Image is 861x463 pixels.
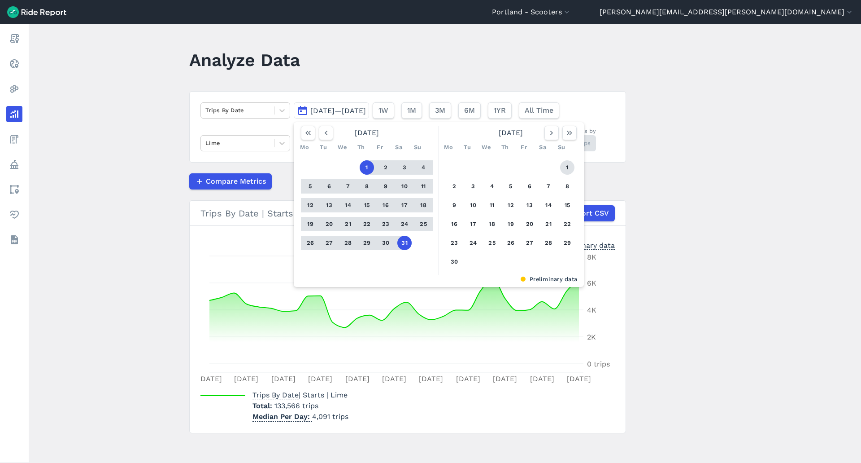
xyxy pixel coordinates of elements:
tspan: 0 trips [587,360,610,368]
button: 2 [378,160,393,175]
div: Trips By Date | Starts | Lime [200,205,615,221]
tspan: [DATE] [382,375,406,383]
div: Sa [391,140,406,154]
button: 28 [341,236,355,250]
button: 23 [447,236,461,250]
button: 3 [397,160,412,175]
button: 28 [541,236,556,250]
span: 6M [464,105,475,116]
button: 1YR [488,102,512,119]
button: 31 [397,236,412,250]
button: Compare Metrics [189,173,272,190]
tspan: [DATE] [530,375,554,383]
span: Median Per Day [252,410,312,422]
button: 16 [378,198,393,212]
button: 14 [341,198,355,212]
button: 22 [360,217,374,231]
span: Total [252,401,274,410]
button: Portland - Scooters [492,7,571,18]
button: 12 [504,198,518,212]
button: 8 [360,179,374,194]
button: 5 [504,179,518,194]
span: 1W [378,105,388,116]
button: 9 [447,198,461,212]
button: 3M [429,102,451,119]
button: 23 [378,217,393,231]
button: 14 [541,198,556,212]
button: 1M [401,102,422,119]
div: Tu [460,140,474,154]
button: 29 [560,236,574,250]
button: 6 [322,179,336,194]
button: 10 [397,179,412,194]
tspan: [DATE] [234,375,258,383]
tspan: 6K [587,279,596,287]
button: 1 [360,160,374,175]
div: Th [498,140,512,154]
button: 13 [322,198,336,212]
button: 5 [303,179,317,194]
div: Mo [297,140,312,154]
button: 4 [416,160,430,175]
div: We [335,140,349,154]
button: 9 [378,179,393,194]
button: 24 [466,236,480,250]
a: Heatmaps [6,81,22,97]
h1: Analyze Data [189,48,300,72]
span: 3M [435,105,445,116]
button: 25 [485,236,499,250]
a: Policy [6,156,22,172]
span: | Starts | Lime [252,391,348,399]
span: Trips By Date [252,388,299,400]
a: Areas [6,181,22,198]
button: 21 [541,217,556,231]
tspan: [DATE] [345,375,370,383]
p: 4,091 trips [252,411,348,422]
button: 20 [322,217,336,231]
button: 15 [360,198,374,212]
button: 29 [360,236,374,250]
button: 3 [466,179,480,194]
button: 18 [416,198,430,212]
div: Sa [535,140,550,154]
button: 19 [303,217,317,231]
div: [DATE] [441,126,580,140]
button: [DATE]—[DATE] [294,102,369,119]
button: 19 [504,217,518,231]
button: 7 [541,179,556,194]
button: 13 [522,198,537,212]
tspan: 8K [587,253,596,261]
button: 12 [303,198,317,212]
button: 6 [522,179,537,194]
a: Fees [6,131,22,147]
button: 30 [378,236,393,250]
button: 24 [397,217,412,231]
span: Compare Metrics [206,176,266,187]
div: Fr [373,140,387,154]
div: Su [410,140,425,154]
div: Mo [441,140,456,154]
div: Preliminary data [557,240,615,250]
span: 1YR [494,105,506,116]
button: 8 [560,179,574,194]
button: 1W [373,102,394,119]
button: 27 [522,236,537,250]
a: Health [6,207,22,223]
button: 30 [447,255,461,269]
button: 11 [485,198,499,212]
div: [DATE] [297,126,436,140]
tspan: [DATE] [419,375,443,383]
button: 20 [522,217,537,231]
button: 7 [341,179,355,194]
div: Tu [316,140,330,154]
span: Export CSV [569,208,609,219]
img: Ride Report [7,6,66,18]
tspan: 4K [587,306,596,314]
button: [PERSON_NAME][EMAIL_ADDRESS][PERSON_NAME][DOMAIN_NAME] [600,7,854,18]
span: 133,566 trips [274,401,318,410]
div: Preliminary data [300,275,577,283]
button: 17 [397,198,412,212]
button: 26 [504,236,518,250]
button: 25 [416,217,430,231]
tspan: [DATE] [493,375,517,383]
